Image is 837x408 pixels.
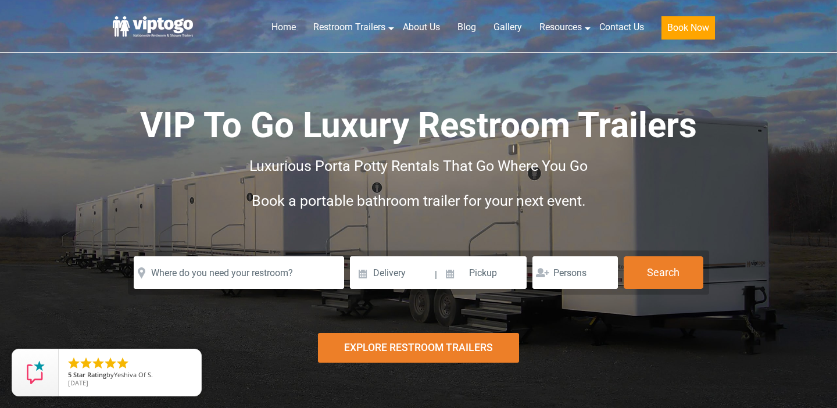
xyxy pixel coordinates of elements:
a: Restroom Trailers [305,15,394,40]
a: About Us [394,15,449,40]
span: by [68,371,192,380]
a: Contact Us [591,15,653,40]
li:  [103,356,117,370]
input: Where do you need your restroom? [134,256,344,289]
li:  [79,356,93,370]
a: Home [263,15,305,40]
a: Blog [449,15,485,40]
a: Book Now [653,15,724,46]
span: [DATE] [68,378,88,387]
span: Yeshiva Of S. [114,370,153,379]
span: VIP To Go Luxury Restroom Trailers [140,105,697,146]
button: Search [624,256,703,289]
div: Explore Restroom Trailers [318,333,519,363]
span: Star Rating [73,370,106,379]
span: 5 [68,370,71,379]
span: | [435,256,437,294]
input: Persons [532,256,618,289]
li:  [67,356,81,370]
li:  [116,356,130,370]
a: Resources [531,15,591,40]
span: Book a portable bathroom trailer for your next event. [252,192,586,209]
span: Luxurious Porta Potty Rentals That Go Where You Go [249,158,588,174]
img: Review Rating [24,361,47,384]
button: Book Now [661,16,715,40]
li:  [91,356,105,370]
a: Gallery [485,15,531,40]
input: Delivery [350,256,433,289]
input: Pickup [438,256,527,289]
